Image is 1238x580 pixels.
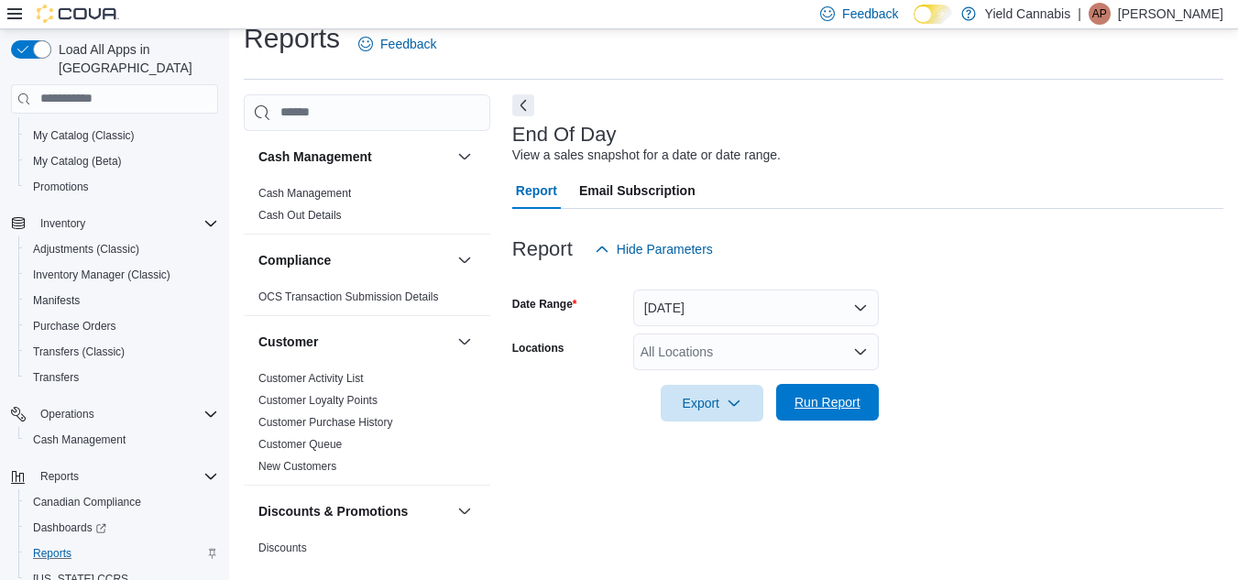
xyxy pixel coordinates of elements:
a: Cash Management [258,187,351,200]
h3: Customer [258,333,318,351]
h3: Compliance [258,251,331,269]
span: Dashboards [26,517,218,539]
a: Dashboards [18,515,225,541]
a: Customer Loyalty Points [258,394,378,407]
span: Canadian Compliance [26,491,218,513]
span: Email Subscription [579,172,696,209]
a: Discounts [258,542,307,554]
p: Yield Cannabis [985,3,1071,25]
span: Reports [26,542,218,564]
button: Adjustments (Classic) [18,236,225,262]
span: Inventory [33,213,218,235]
div: Compliance [244,286,490,315]
a: Customer Queue [258,438,342,451]
span: AP [1092,3,1107,25]
button: Inventory [4,211,225,236]
button: Canadian Compliance [18,489,225,515]
span: Dashboards [33,520,106,535]
button: Operations [33,403,102,425]
button: Operations [4,401,225,427]
a: Feedback [351,26,444,62]
button: Compliance [258,251,450,269]
a: New Customers [258,460,336,473]
button: Open list of options [853,345,868,359]
span: Manifests [33,293,80,308]
button: Transfers [18,365,225,390]
span: Purchase Orders [33,319,116,334]
button: Customer [258,333,450,351]
button: Reports [33,465,86,487]
span: New Customers [258,459,336,474]
button: My Catalog (Classic) [18,123,225,148]
span: My Catalog (Classic) [26,125,218,147]
span: Run Report [794,393,860,411]
span: Transfers (Classic) [33,345,125,359]
span: Reports [33,546,71,561]
span: Adjustments (Classic) [26,238,218,260]
a: Customer Activity List [258,372,364,385]
a: Manifests [26,290,87,312]
span: OCS Transaction Submission Details [258,290,439,304]
h3: Cash Management [258,148,372,166]
button: Reports [18,541,225,566]
span: Reports [33,465,218,487]
span: Dark Mode [914,24,915,25]
span: My Catalog (Classic) [33,128,135,143]
span: Inventory Manager (Classic) [26,264,218,286]
span: Operations [33,403,218,425]
span: Transfers (Classic) [26,341,218,363]
button: Run Report [776,384,879,421]
a: Adjustments (Classic) [26,238,147,260]
a: Cash Management [26,429,133,451]
span: Customer Queue [258,437,342,452]
div: Cash Management [244,182,490,234]
span: Promotions [26,176,218,198]
span: Hide Parameters [617,240,713,258]
button: Cash Management [258,148,450,166]
button: Inventory [33,213,93,235]
button: Promotions [18,174,225,200]
span: Operations [40,407,94,421]
button: Next [512,94,534,116]
span: Customer Purchase History [258,415,393,430]
span: My Catalog (Beta) [33,154,122,169]
span: Canadian Compliance [33,495,141,509]
button: Cash Management [18,427,225,453]
a: My Catalog (Beta) [26,150,129,172]
a: Purchase Orders [26,315,124,337]
h3: End Of Day [512,124,617,146]
span: Report [516,172,557,209]
button: Purchase Orders [18,313,225,339]
span: Promotions [33,180,89,194]
a: OCS Transaction Submission Details [258,290,439,303]
span: Customer Loyalty Points [258,393,378,408]
button: Inventory Manager (Classic) [18,262,225,288]
button: Manifests [18,288,225,313]
button: Cash Management [454,146,476,168]
button: Customer [454,331,476,353]
span: Feedback [380,35,436,53]
img: Cova [37,5,119,23]
span: Transfers [33,370,79,385]
a: Inventory Manager (Classic) [26,264,178,286]
input: Dark Mode [914,5,952,24]
span: Load All Apps in [GEOGRAPHIC_DATA] [51,40,218,77]
label: Date Range [512,297,577,312]
a: My Catalog (Classic) [26,125,142,147]
button: Compliance [454,249,476,271]
button: Reports [4,464,225,489]
span: Export [672,385,752,421]
span: Inventory Manager (Classic) [33,268,170,282]
button: Hide Parameters [587,231,720,268]
span: Cash Out Details [258,208,342,223]
span: Discounts [258,541,307,555]
h1: Reports [244,20,340,57]
a: Transfers [26,367,86,388]
span: My Catalog (Beta) [26,150,218,172]
span: Promotion Details [258,563,345,577]
span: Cash Management [258,186,351,201]
div: Customer [244,367,490,485]
button: Discounts & Promotions [258,502,450,520]
button: Transfers (Classic) [18,339,225,365]
button: My Catalog (Beta) [18,148,225,174]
